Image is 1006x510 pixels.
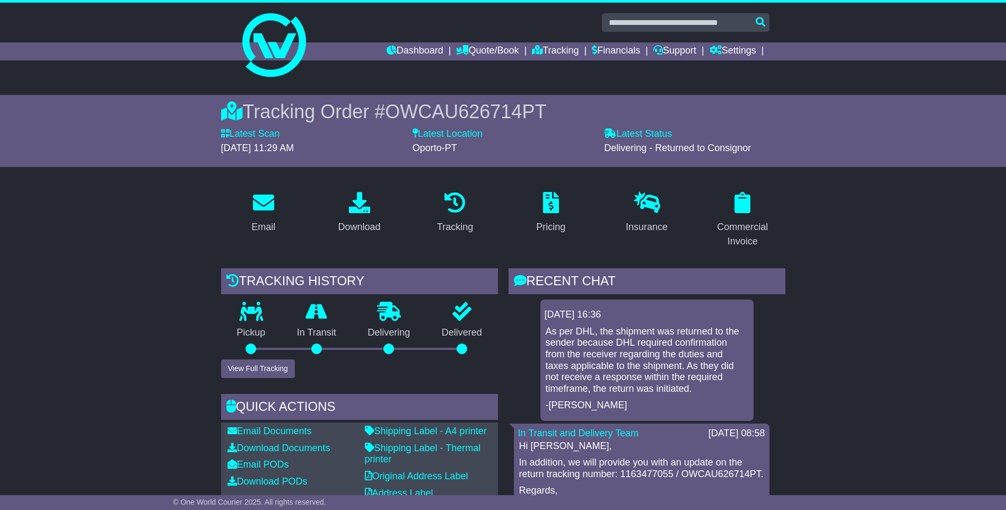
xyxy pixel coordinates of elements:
[710,42,756,60] a: Settings
[653,42,696,60] a: Support
[221,268,498,297] div: Tracking history
[430,188,480,238] a: Tracking
[529,188,572,238] a: Pricing
[365,426,487,436] a: Shipping Label - A4 printer
[604,143,751,153] span: Delivering - Returned to Consignor
[221,327,282,339] p: Pickup
[221,143,294,153] span: [DATE] 11:29 AM
[365,471,468,481] a: Original Address Label
[221,394,498,423] div: Quick Actions
[456,42,519,60] a: Quote/Book
[592,42,640,60] a: Financials
[281,327,352,339] p: In Transit
[387,42,443,60] a: Dashboard
[413,143,457,153] span: Oporto-PT
[228,476,308,487] a: Download PODs
[331,188,387,238] a: Download
[221,128,280,140] label: Latest Scan
[228,443,330,453] a: Download Documents
[221,359,295,378] button: View Full Tracking
[173,498,326,506] span: © One World Courier 2025. All rights reserved.
[700,188,785,252] a: Commercial Invoice
[426,327,498,339] p: Delivered
[619,188,675,238] a: Insurance
[707,220,778,249] div: Commercial Invoice
[519,457,764,480] p: In addition, we will provide you with an update on the return tracking number: 1163477055 / OWCAU...
[545,309,749,321] div: [DATE] 16:36
[228,426,312,436] a: Email Documents
[338,220,380,234] div: Download
[413,128,483,140] label: Latest Location
[708,428,765,439] div: [DATE] 08:58
[519,441,764,452] p: Hi [PERSON_NAME],
[221,100,785,123] div: Tracking Order #
[519,485,764,497] p: Regards,
[626,220,668,234] div: Insurance
[228,459,289,470] a: Email PODs
[518,428,639,438] a: In Transit and Delivery Team
[365,488,433,498] a: Address Label
[604,128,672,140] label: Latest Status
[532,42,579,60] a: Tracking
[251,220,275,234] div: Email
[546,400,748,411] p: -[PERSON_NAME]
[437,220,473,234] div: Tracking
[509,268,785,297] div: RECENT CHAT
[546,326,748,395] p: As per DHL, the shipment was returned to the sender because DHL required confirmation from the re...
[244,188,282,238] a: Email
[385,101,546,122] span: OWCAU626714PT
[536,220,565,234] div: Pricing
[365,443,481,465] a: Shipping Label - Thermal printer
[352,327,426,339] p: Delivering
